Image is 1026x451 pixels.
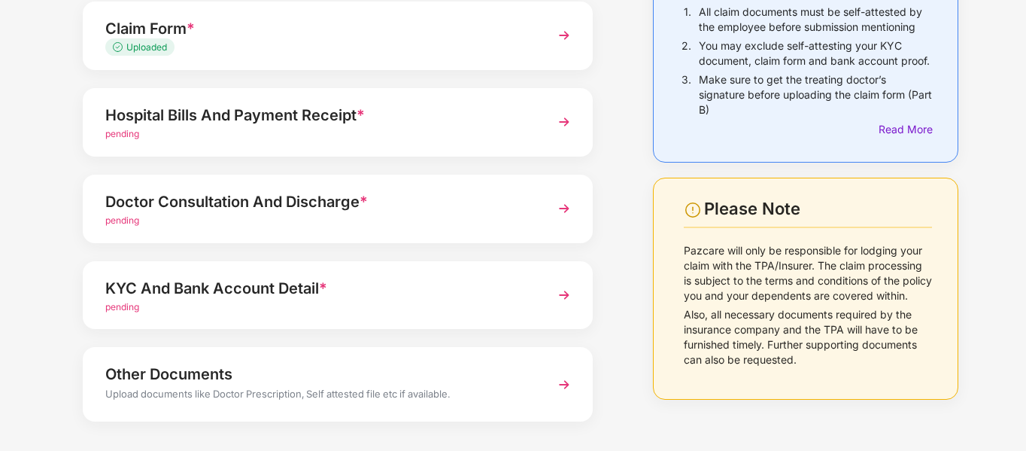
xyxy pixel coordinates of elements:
span: pending [105,301,139,312]
div: Doctor Consultation And Discharge [105,190,531,214]
div: Hospital Bills And Payment Receipt [105,103,531,127]
div: Upload documents like Doctor Prescription, Self attested file etc if available. [105,386,531,406]
img: svg+xml;base64,PHN2ZyBpZD0iTmV4dCIgeG1sbnM9Imh0dHA6Ly93d3cudzMub3JnLzIwMDAvc3ZnIiB3aWR0aD0iMzYiIG... [551,108,578,136]
div: Please Note [704,199,932,219]
div: Claim Form [105,17,531,41]
p: All claim documents must be self-attested by the employee before submission mentioning [699,5,932,35]
img: svg+xml;base64,PHN2ZyBpZD0iTmV4dCIgeG1sbnM9Imh0dHA6Ly93d3cudzMub3JnLzIwMDAvc3ZnIiB3aWR0aD0iMzYiIG... [551,371,578,398]
div: Other Documents [105,362,531,386]
img: svg+xml;base64,PHN2ZyB4bWxucz0iaHR0cDovL3d3dy53My5vcmcvMjAwMC9zdmciIHdpZHRoPSIxMy4zMzMiIGhlaWdodD... [113,42,126,52]
span: pending [105,128,139,139]
p: Make sure to get the treating doctor’s signature before uploading the claim form (Part B) [699,72,932,117]
span: Uploaded [126,41,167,53]
div: KYC And Bank Account Detail [105,276,531,300]
img: svg+xml;base64,PHN2ZyBpZD0iTmV4dCIgeG1sbnM9Imh0dHA6Ly93d3cudzMub3JnLzIwMDAvc3ZnIiB3aWR0aD0iMzYiIG... [551,22,578,49]
p: You may exclude self-attesting your KYC document, claim form and bank account proof. [699,38,932,69]
p: 3. [681,72,691,117]
img: svg+xml;base64,PHN2ZyBpZD0iV2FybmluZ18tXzI0eDI0IiBkYXRhLW5hbWU9Ildhcm5pbmcgLSAyNHgyNCIgeG1sbnM9Im... [684,201,702,219]
img: svg+xml;base64,PHN2ZyBpZD0iTmV4dCIgeG1sbnM9Imh0dHA6Ly93d3cudzMub3JnLzIwMDAvc3ZnIiB3aWR0aD0iMzYiIG... [551,282,578,309]
p: 1. [684,5,691,35]
div: Read More [879,121,932,138]
span: pending [105,215,139,226]
p: 2. [681,38,691,69]
p: Also, all necessary documents required by the insurance company and the TPA will have to be furni... [684,307,933,367]
img: svg+xml;base64,PHN2ZyBpZD0iTmV4dCIgeG1sbnM9Imh0dHA6Ly93d3cudzMub3JnLzIwMDAvc3ZnIiB3aWR0aD0iMzYiIG... [551,195,578,222]
p: Pazcare will only be responsible for lodging your claim with the TPA/Insurer. The claim processin... [684,243,933,303]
